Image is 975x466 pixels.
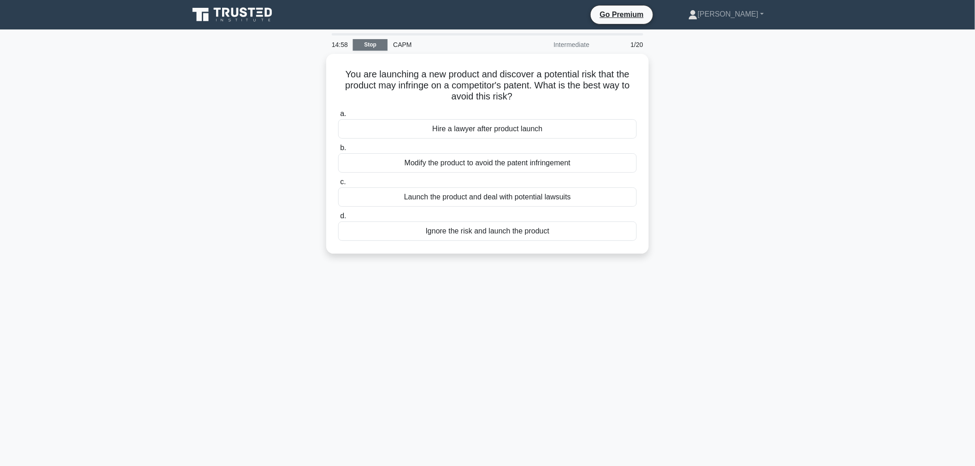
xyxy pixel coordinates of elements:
div: Hire a lawyer after product launch [338,119,637,139]
a: Go Premium [594,9,649,20]
div: Intermediate [514,35,595,54]
span: d. [340,212,346,220]
span: b. [340,144,346,151]
div: 1/20 [595,35,649,54]
div: Modify the product to avoid the patent infringement [338,153,637,173]
h5: You are launching a new product and discover a potential risk that the product may infringe on a ... [337,69,638,103]
div: Ignore the risk and launch the product [338,221,637,241]
a: Stop [353,39,388,51]
a: [PERSON_NAME] [666,5,786,23]
span: c. [340,178,346,186]
span: a. [340,110,346,117]
div: Launch the product and deal with potential lawsuits [338,187,637,207]
div: 14:58 [326,35,353,54]
div: CAPM [388,35,514,54]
